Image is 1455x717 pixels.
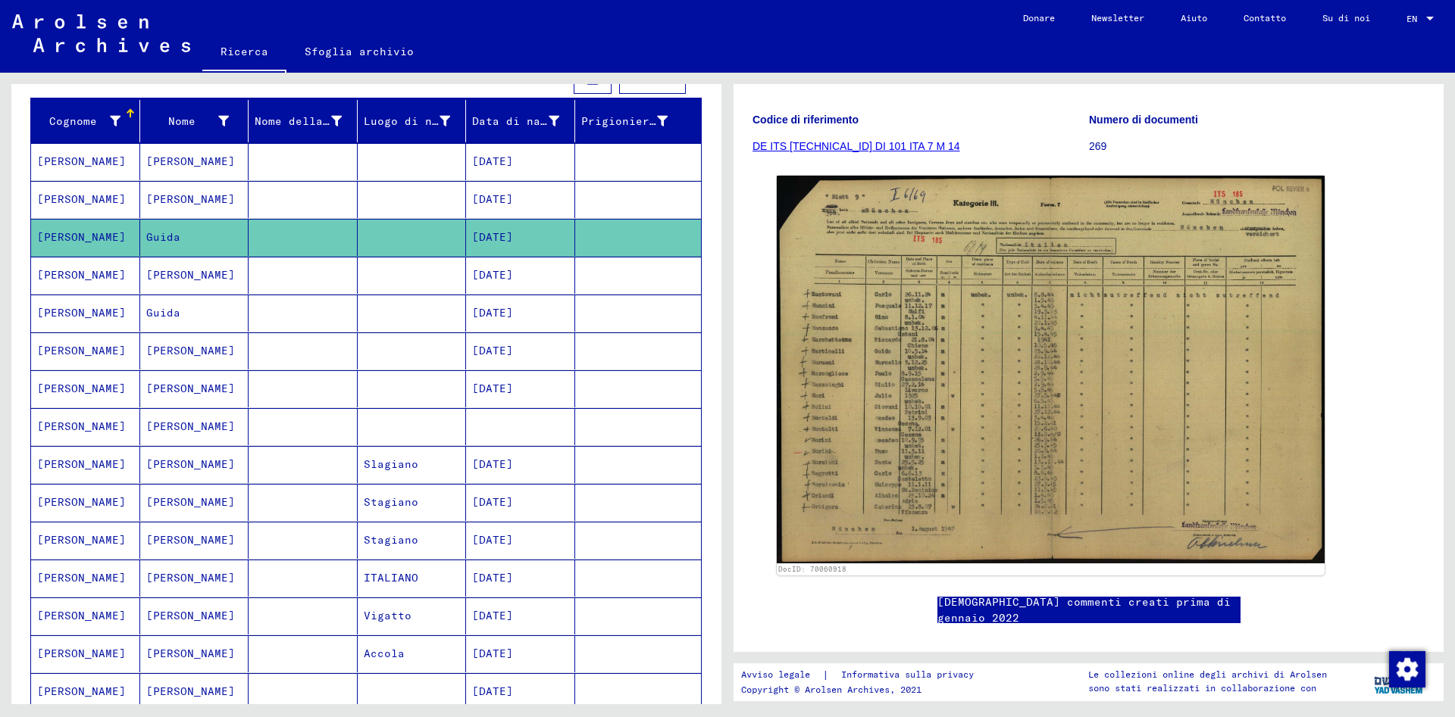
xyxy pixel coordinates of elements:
mat-header-cell: Luogo di nascita [358,100,467,142]
mat-cell: [PERSON_NAME] [140,446,249,483]
mat-header-cell: Nome della fanciulla [249,100,358,142]
mat-header-cell: Cognome [31,100,140,142]
mat-cell: [PERSON_NAME] [31,635,140,672]
mat-cell: [DATE] [466,370,575,407]
mat-cell: [PERSON_NAME] [31,143,140,180]
img: Cambiare il consenso [1389,651,1425,687]
mat-cell: [DATE] [466,673,575,710]
mat-cell: [PERSON_NAME] [140,560,249,597]
div: Nome della fanciulla [255,114,342,129]
div: Nome della fanciulla [255,109,361,133]
div: Data di nascita [472,114,559,129]
mat-cell: Slagiano [358,446,467,483]
div: Prigioniero # [581,114,668,129]
div: Cambiare il consenso [1388,650,1425,687]
div: Prigioniero # [581,109,687,133]
mat-cell: ITALIANO [358,560,467,597]
mat-cell: [DATE] [466,257,575,294]
img: 001.jpg [777,176,1325,563]
mat-cell: [PERSON_NAME] [140,143,249,180]
mat-cell: Stagiano [358,484,467,521]
mat-cell: [PERSON_NAME] [31,295,140,332]
mat-cell: Accola [358,635,467,672]
b: Codice di riferimento [753,114,859,126]
img: Arolsen_neg.svg [12,14,190,52]
mat-cell: [PERSON_NAME] [140,673,249,710]
p: Copyright © Arolsen Archives, 2021 [741,683,992,697]
mat-cell: [DATE] [466,484,575,521]
mat-cell: [PERSON_NAME] [31,181,140,218]
mat-cell: [PERSON_NAME] [31,332,140,369]
mat-cell: [PERSON_NAME] [140,522,249,559]
mat-cell: [PERSON_NAME] [31,257,140,294]
mat-cell: [PERSON_NAME] [31,484,140,521]
mat-cell: [PERSON_NAME] [140,257,249,294]
span: EN [1406,14,1423,24]
mat-cell: [PERSON_NAME] [31,522,140,559]
mat-cell: Guida [140,295,249,332]
span: 23 [287,73,301,86]
b: Numero di documenti [1089,114,1198,126]
mat-cell: [DATE] [466,635,575,672]
mat-cell: [PERSON_NAME] [140,484,249,521]
mat-cell: [DATE] [466,295,575,332]
div: Luogo di nascita [364,109,470,133]
a: DocID: 70060918 [778,565,846,573]
div: Luogo di nascita [364,114,451,129]
img: yv_logo.png [1371,662,1428,700]
mat-cell: [PERSON_NAME] [140,408,249,445]
mat-cell: [DATE] [466,219,575,256]
mat-cell: [DATE] [466,143,575,180]
mat-header-cell: Prigioniero # [575,100,702,142]
mat-header-cell: Data di nascita [466,100,575,142]
a: Avviso legale [741,667,822,683]
mat-header-cell: Nome [140,100,249,142]
div: Nome [146,109,249,133]
div: Cognome [37,109,139,133]
mat-cell: [DATE] [466,597,575,634]
span: record trovati [301,73,396,86]
mat-cell: [PERSON_NAME] [31,219,140,256]
mat-cell: Guida [140,219,249,256]
mat-cell: [DATE] [466,181,575,218]
mat-cell: [PERSON_NAME] [31,446,140,483]
div: Data di nascita [472,109,578,133]
div: | [741,667,992,683]
mat-cell: [PERSON_NAME] [31,408,140,445]
a: Ricerca [202,33,286,73]
mat-cell: Stagiano [358,522,467,559]
mat-cell: [PERSON_NAME] [31,597,140,634]
div: Nome [146,114,230,129]
mat-cell: [DATE] [466,560,575,597]
mat-cell: [DATE] [466,522,575,559]
mat-cell: [PERSON_NAME] [140,597,249,634]
span: Filtro [632,73,673,86]
p: Le collezioni online degli archivi di Arolsen [1088,668,1327,681]
mat-cell: [DATE] [466,332,575,369]
mat-cell: [DATE] [466,446,575,483]
p: sono stati realizzati in collaborazione con [1088,681,1327,695]
mat-cell: [PERSON_NAME] [31,370,140,407]
mat-cell: [PERSON_NAME] [140,332,249,369]
a: [DEMOGRAPHIC_DATA] commenti creati prima di gennaio 2022 [937,594,1241,626]
a: Informativa sulla privacy [829,667,992,683]
mat-cell: [PERSON_NAME] [31,560,140,597]
div: Cognome [37,114,120,129]
mat-cell: Vigatto [358,597,467,634]
a: Sfoglia archivio [286,33,432,70]
a: DE ITS [TECHNICAL_ID] DI 101 ITA 7 M 14 [753,140,960,152]
mat-cell: [PERSON_NAME] [31,673,140,710]
mat-cell: [PERSON_NAME] [140,635,249,672]
p: 269 [1089,139,1425,154]
mat-cell: [PERSON_NAME] [140,370,249,407]
mat-cell: [PERSON_NAME] [140,181,249,218]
